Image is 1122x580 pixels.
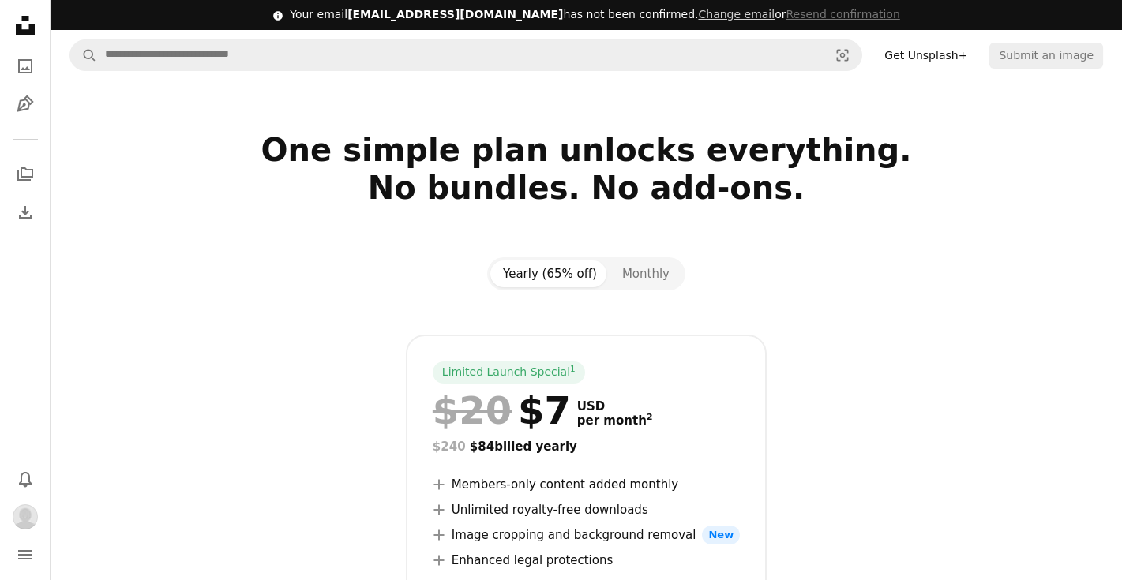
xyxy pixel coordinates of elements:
[9,539,41,571] button: Menu
[824,40,861,70] button: Visual search
[433,390,571,431] div: $7
[9,196,41,228] a: Download History
[490,260,610,287] button: Yearly (65% off)
[567,365,579,380] a: 1
[433,475,740,494] li: Members-only content added monthly
[875,43,977,68] a: Get Unsplash+
[433,440,466,454] span: $240
[702,526,740,544] span: New
[433,551,740,570] li: Enhanced legal protections
[9,51,41,82] a: Photos
[698,8,899,21] span: or
[9,501,41,533] button: Profile
[989,43,1103,68] button: Submit an image
[647,412,653,422] sup: 2
[433,500,740,519] li: Unlimited royalty-free downloads
[69,39,862,71] form: Find visuals sitewide
[577,413,653,428] span: per month
[698,8,775,21] a: Change email
[347,8,563,21] span: [EMAIL_ADDRESS][DOMAIN_NAME]
[9,159,41,190] a: Collections
[570,364,576,373] sup: 1
[433,390,512,431] span: $20
[433,526,740,544] li: Image cropping and background removal
[9,463,41,495] button: Notifications
[433,361,585,384] div: Limited Launch Special
[610,260,682,287] button: Monthly
[290,7,900,23] div: Your email has not been confirmed.
[644,413,656,428] a: 2
[78,131,1095,245] h2: One simple plan unlocks everything. No bundles. No add-ons.
[70,40,97,70] button: Search Unsplash
[577,399,653,413] span: USD
[13,504,38,529] img: Avatar of user Damian Angulo
[9,88,41,120] a: Illustrations
[9,9,41,44] a: Home — Unsplash
[433,437,740,456] div: $84 billed yearly
[786,7,899,23] button: Resend confirmation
